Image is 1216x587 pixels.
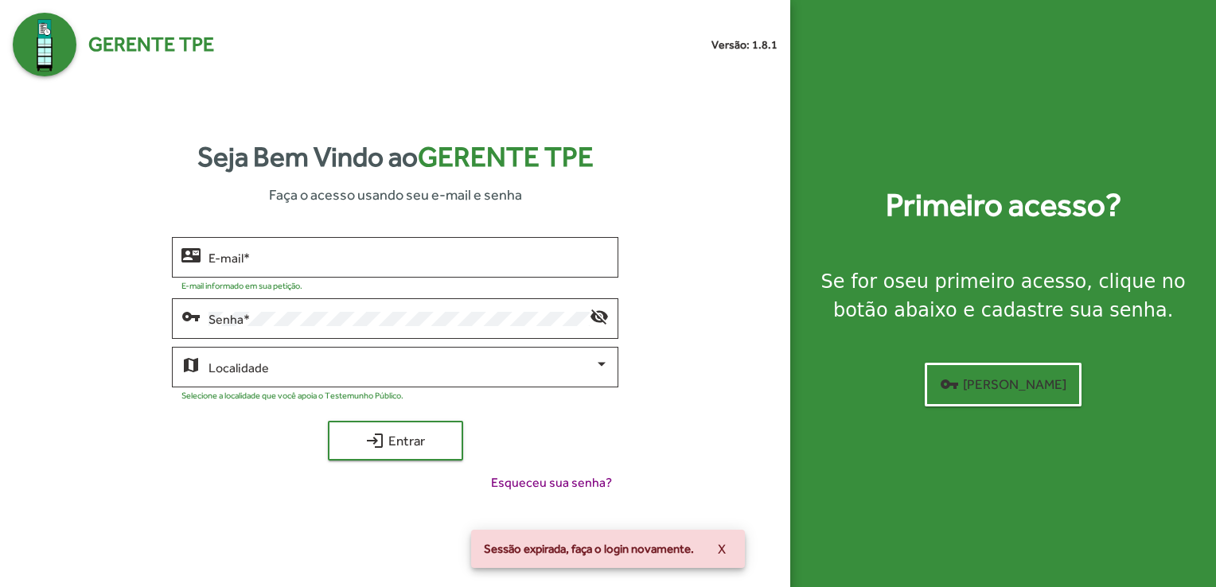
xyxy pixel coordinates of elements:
strong: seu primeiro acesso [894,270,1086,293]
button: [PERSON_NAME] [925,363,1082,406]
mat-icon: vpn_key [940,375,959,394]
button: Entrar [328,421,463,461]
mat-icon: vpn_key [181,306,201,325]
span: X [718,535,726,563]
mat-icon: login [365,431,384,450]
span: [PERSON_NAME] [940,370,1066,398]
strong: Seja Bem Vindo ao [197,136,594,178]
mat-icon: visibility_off [590,306,609,325]
small: Versão: 1.8.1 [711,37,778,53]
span: Gerente TPE [418,141,594,173]
img: Logo Gerente [13,13,76,76]
span: Sessão expirada, faça o login novamente. [484,541,694,557]
strong: Primeiro acesso? [886,181,1121,229]
span: Gerente TPE [88,29,214,60]
mat-icon: contact_mail [181,245,201,264]
span: Esqueceu sua senha? [491,473,612,492]
mat-hint: Selecione a localidade que você apoia o Testemunho Público. [181,391,403,400]
span: Faça o acesso usando seu e-mail e senha [269,184,522,205]
span: Entrar [342,426,449,455]
mat-hint: E-mail informado em sua petição. [181,281,302,290]
mat-icon: map [181,355,201,374]
div: Se for o , clique no botão abaixo e cadastre sua senha. [809,267,1197,325]
button: X [705,535,739,563]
